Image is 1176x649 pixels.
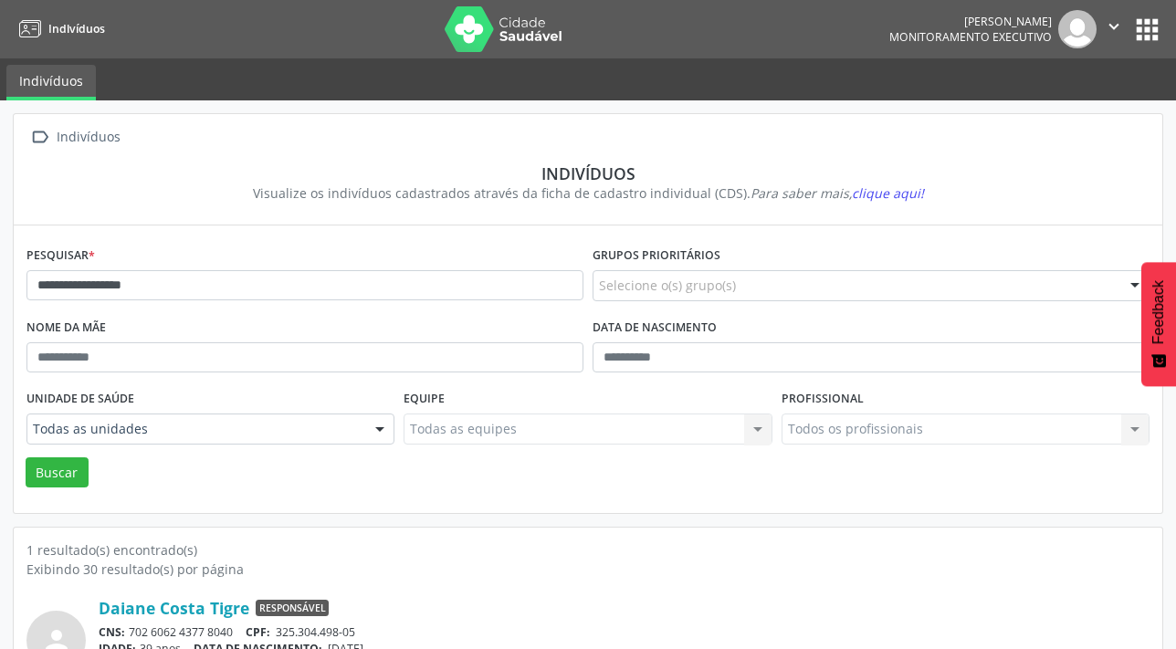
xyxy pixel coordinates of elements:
span: CPF: [246,624,270,640]
div: Indivíduos [39,163,1137,183]
a: Indivíduos [13,14,105,44]
div: [PERSON_NAME] [889,14,1052,29]
label: Equipe [404,385,445,413]
span: Indivíduos [48,21,105,37]
img: img [1058,10,1097,48]
label: Pesquisar [26,242,95,270]
span: Monitoramento Executivo [889,29,1052,45]
i:  [1104,16,1124,37]
label: Profissional [782,385,864,413]
label: Grupos prioritários [593,242,720,270]
label: Unidade de saúde [26,385,134,413]
a: Indivíduos [6,65,96,100]
button: Feedback - Mostrar pesquisa [1141,262,1176,386]
div: Visualize os indivíduos cadastrados através da ficha de cadastro individual (CDS). [39,183,1137,203]
span: clique aqui! [852,184,924,202]
label: Data de nascimento [593,314,717,342]
button:  [1097,10,1131,48]
div: 1 resultado(s) encontrado(s) [26,540,1150,560]
span: Todas as unidades [33,420,357,438]
a: Daiane Costa Tigre [99,598,249,618]
i:  [26,124,53,151]
span: Responsável [256,600,329,616]
span: Selecione o(s) grupo(s) [599,276,736,295]
span: CNS: [99,624,125,640]
a:  Indivíduos [26,124,123,151]
span: 325.304.498-05 [276,624,355,640]
button: Buscar [26,457,89,488]
label: Nome da mãe [26,314,106,342]
i: Para saber mais, [751,184,924,202]
button: apps [1131,14,1163,46]
div: Exibindo 30 resultado(s) por página [26,560,1150,579]
div: 702 6062 4377 8040 [99,624,1150,640]
div: Indivíduos [53,124,123,151]
span: Feedback [1150,280,1167,344]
